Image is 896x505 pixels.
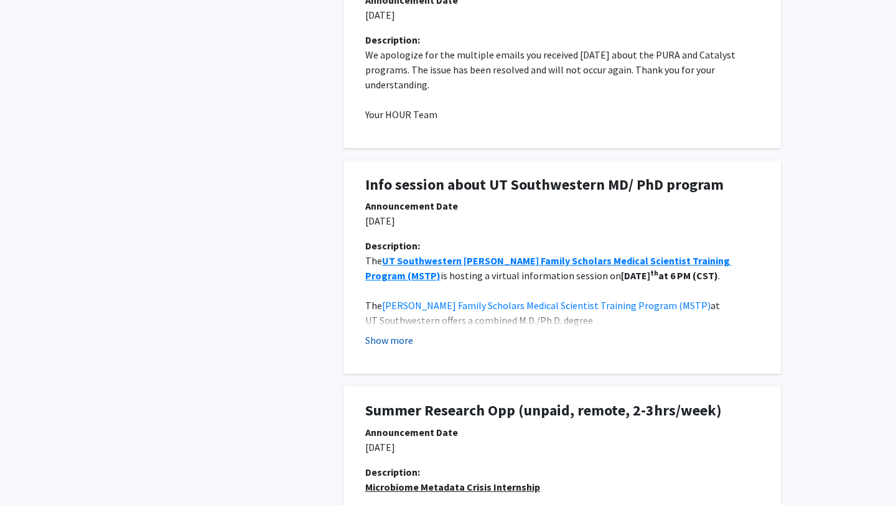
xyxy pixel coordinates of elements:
[365,333,413,348] button: Show more
[365,299,382,312] span: The
[650,268,658,277] strong: th
[382,299,711,312] a: [PERSON_NAME] Family Scholars Medical Scientist Training Program (MSTP)
[365,481,540,493] u: Microbiome Metadata Crisis Internship
[365,107,759,122] p: Your HOUR Team
[365,32,759,47] div: Description:
[365,440,759,455] p: [DATE]
[365,47,759,92] p: We apologize for the multiple emails you received [DATE] about the PURA and Catalyst programs. Th...
[441,269,621,282] span: is hosting a virtual information session on
[621,269,650,282] strong: [DATE]
[365,402,759,420] h1: Summer Research Opp (unpaid, remote, 2-3hrs/week)
[9,449,53,496] iframe: Chat
[365,299,722,341] span: at UT Southwestern offers a combined M.D./Ph.D. degree from
[365,7,759,22] p: [DATE]
[658,269,718,282] strong: at 6 PM (CST)
[365,425,759,440] div: Announcement Date
[365,254,732,282] a: UT Southwestern [PERSON_NAME] Family Scholars Medical Scientist Training Program (MSTP)
[365,198,759,213] div: Announcement Date
[365,176,759,194] h1: Info session about UT Southwestern MD/ PhD program
[365,238,759,253] div: Description:
[365,213,759,228] p: [DATE]
[718,269,720,282] span: .
[365,465,759,480] div: Description:
[365,254,382,267] span: The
